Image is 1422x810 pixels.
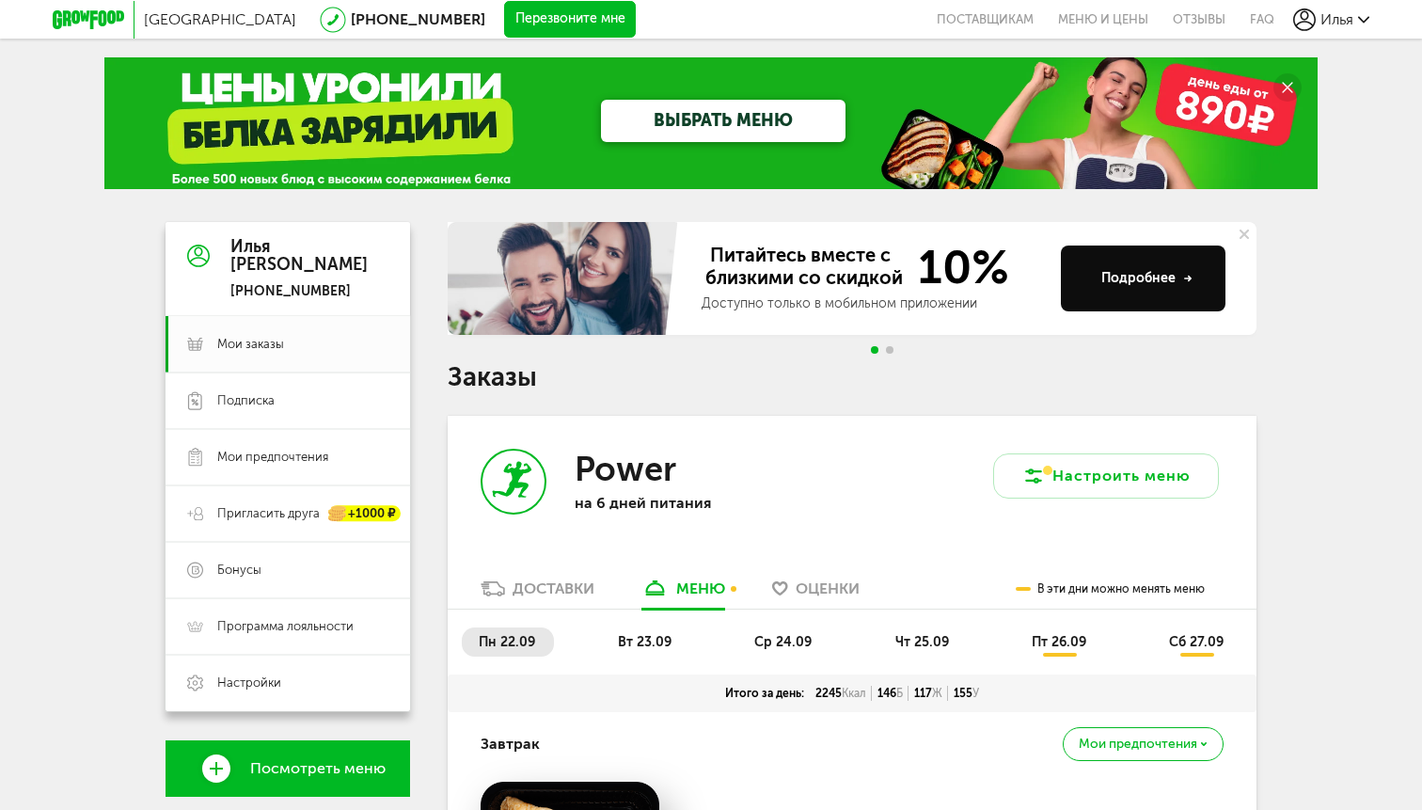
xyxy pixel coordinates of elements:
[575,494,819,512] p: на 6 дней питания
[166,598,410,655] a: Программа лояльности
[1101,269,1193,288] div: Подробнее
[702,294,1046,313] div: Доступно только в мобильном приложении
[1079,738,1197,751] span: Мои предпочтения
[632,579,735,609] a: меню
[481,726,540,762] h4: Завтрак
[217,449,328,466] span: Мои предпочтения
[896,687,903,700] span: Б
[217,336,284,353] span: Мои заказы
[907,244,1009,291] span: 10%
[479,634,535,650] span: пн 22.09
[932,687,942,700] span: Ж
[872,686,908,701] div: 146
[144,10,296,28] span: [GEOGRAPHIC_DATA]
[754,634,812,650] span: ср 24.09
[1061,246,1225,311] button: Подробнее
[166,429,410,485] a: Мои предпочтения
[471,579,604,609] a: Доставки
[230,238,368,276] div: Илья [PERSON_NAME]
[972,687,979,700] span: У
[217,505,320,522] span: Пригласить друга
[504,1,636,39] button: Перезвоните мне
[810,686,872,701] div: 2245
[166,542,410,598] a: Бонусы
[993,453,1219,499] button: Настроить меню
[230,283,368,300] div: [PHONE_NUMBER]
[702,244,907,291] span: Питайтесь вместе с близкими со скидкой
[351,10,485,28] a: [PHONE_NUMBER]
[796,580,860,597] span: Оценки
[1016,570,1205,609] div: В эти дни можно менять меню
[166,316,410,373] a: Мои заказы
[948,686,985,701] div: 155
[763,579,869,609] a: Оценки
[842,687,866,700] span: Ккал
[329,506,401,522] div: +1000 ₽
[166,655,410,711] a: Настройки
[448,365,1256,389] h1: Заказы
[1032,634,1086,650] span: пт 26.09
[895,634,949,650] span: чт 25.09
[676,580,725,597] div: меню
[513,580,594,597] div: Доставки
[575,449,676,489] h3: Power
[166,373,410,429] a: Подписка
[908,686,948,701] div: 117
[217,618,354,635] span: Программа лояльности
[618,634,671,650] span: вт 23.09
[719,686,810,701] div: Итого за день:
[217,675,281,691] span: Настройки
[886,346,893,354] span: Go to slide 2
[1169,634,1224,650] span: сб 27.09
[166,485,410,542] a: Пригласить друга +1000 ₽
[601,100,845,142] a: ВЫБРАТЬ МЕНЮ
[250,760,386,777] span: Посмотреть меню
[217,392,275,409] span: Подписка
[217,562,261,579] span: Бонусы
[1320,10,1353,28] span: Илья
[448,222,683,335] img: family-banner.579af9d.jpg
[166,740,410,797] a: Посмотреть меню
[871,346,878,354] span: Go to slide 1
